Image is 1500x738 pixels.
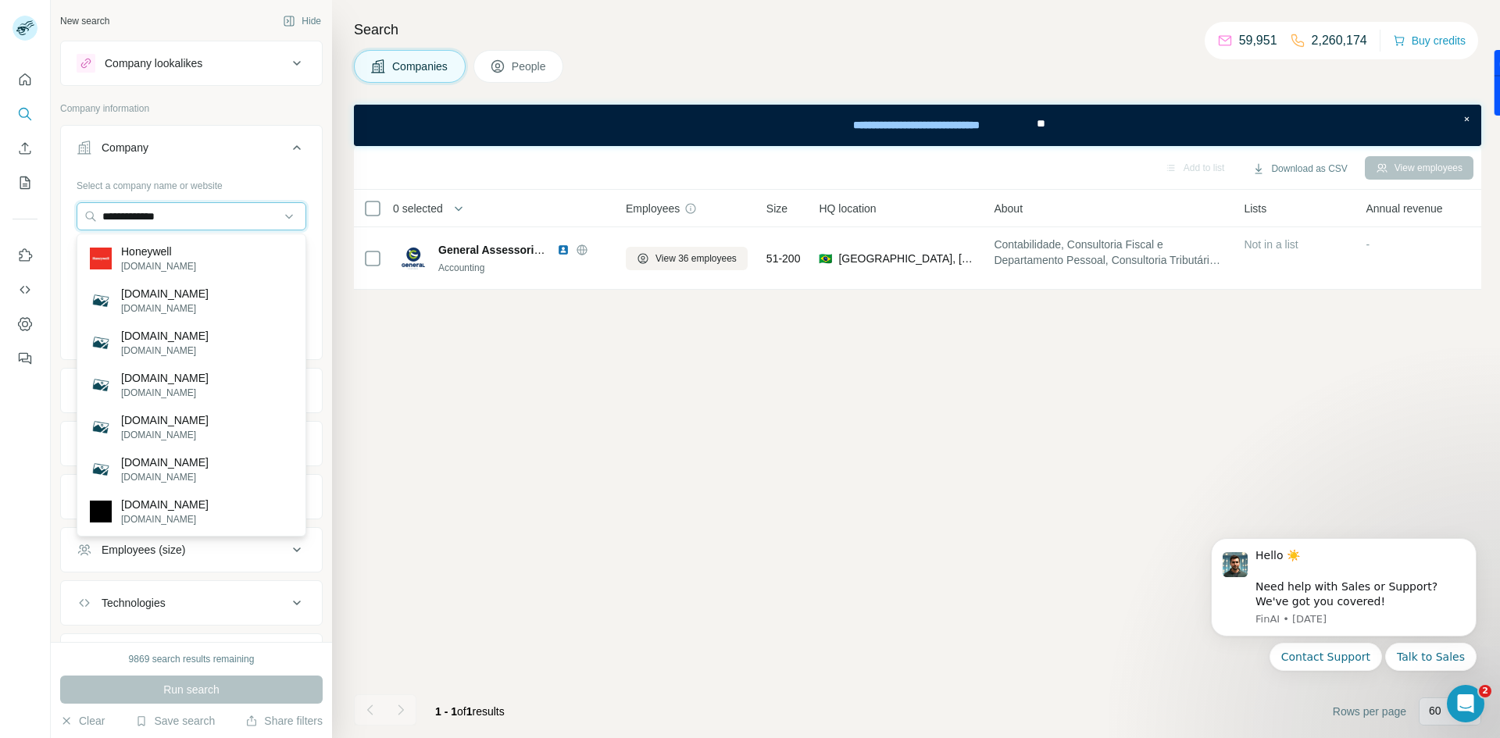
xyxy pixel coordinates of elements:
p: [DOMAIN_NAME] [121,286,209,301]
img: LinkedIn logo [557,244,570,256]
p: [DOMAIN_NAME] [121,301,209,316]
span: 🇧🇷 [819,251,832,266]
span: General Assessoria Contabil E Empresarial Ltda [438,244,689,256]
p: [DOMAIN_NAME] [121,470,209,484]
img: xmhoneywell.com [90,332,112,354]
p: [DOMAIN_NAME] [121,344,209,358]
button: Save search [135,713,215,729]
button: HQ location [61,425,322,462]
button: Annual revenue ($) [61,478,322,515]
p: [DOMAIN_NAME] [121,386,209,400]
span: HQ location [819,201,876,216]
div: Accounting [438,261,607,275]
p: [DOMAIN_NAME] [121,370,209,386]
iframe: Banner [354,105,1481,146]
p: Company information [60,102,323,116]
div: 9869 search results remaining [129,652,255,666]
span: Companies [392,59,449,74]
button: Search [12,100,37,128]
button: Download as CSV [1241,157,1358,180]
div: Employees (size) [102,542,185,558]
button: Dashboard [12,310,37,338]
p: Honeywell [121,244,196,259]
button: Quick start [12,66,37,94]
button: Enrich CSV [12,134,37,162]
button: Employees (size) [61,531,322,569]
img: nmhoneywell.com [90,458,112,480]
img: Logo of General Assessoria Contabil E Empresarial Ltda [401,246,426,271]
p: [DOMAIN_NAME] [121,328,209,344]
p: [DOMAIN_NAME] [121,497,209,512]
img: ahhoneywell.com [90,416,112,438]
button: Keywords [61,637,322,675]
span: Employees [626,201,680,216]
p: 2,260,174 [1312,31,1367,50]
button: Company lookalikes [61,45,322,82]
button: Use Surfe on LinkedIn [12,241,37,269]
button: Clear [60,713,105,729]
span: 0 selected [393,201,443,216]
button: Hide [272,9,332,33]
h4: Search [354,19,1481,41]
span: - [1366,238,1370,251]
button: My lists [12,169,37,197]
div: Technologies [102,595,166,611]
button: Feedback [12,344,37,373]
p: [DOMAIN_NAME] [121,412,209,428]
span: View 36 employees [655,251,737,266]
div: Company lookalikes [105,55,202,71]
img: Honeywell [90,248,112,269]
button: Company [61,129,322,173]
div: Company [102,140,148,155]
span: About [994,201,1023,216]
p: 59,951 [1239,31,1277,50]
span: 51-200 [766,251,801,266]
span: 2 [1479,685,1491,697]
img: xahoneywell.com [90,374,112,396]
img: hf-honeywell.com [90,290,112,312]
button: Buy credits [1393,30,1466,52]
button: Use Surfe API [12,276,37,304]
span: Not in a list [1244,238,1298,251]
span: Contabilidade, Consultoria Fiscal e Departamento Pessoal, Consultoria Tributária, Financeira e Cu... [994,237,1225,268]
span: Annual revenue [1366,201,1442,216]
div: New search [60,14,109,28]
div: Select a company name or website [77,173,306,193]
span: of [457,705,466,718]
button: Technologies [61,584,322,622]
button: Industry [61,372,322,409]
span: Lists [1244,201,1266,216]
button: Share filters [245,713,323,729]
iframe: Intercom live chat [1447,685,1484,722]
span: People [512,59,548,74]
p: [DOMAIN_NAME] [121,455,209,470]
span: results [435,705,505,718]
p: [DOMAIN_NAME] [121,428,209,442]
span: [GEOGRAPHIC_DATA], [GEOGRAPHIC_DATA] [838,251,975,266]
p: [DOMAIN_NAME] [121,512,209,526]
span: Size [766,201,787,216]
button: View 36 employees [626,247,748,270]
iframe: Intercom notifications message [1187,519,1500,730]
span: 1 [466,705,473,718]
img: christopherhoneywell.com [90,501,112,522]
p: [DOMAIN_NAME] [121,259,196,273]
span: 1 - 1 [435,705,457,718]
